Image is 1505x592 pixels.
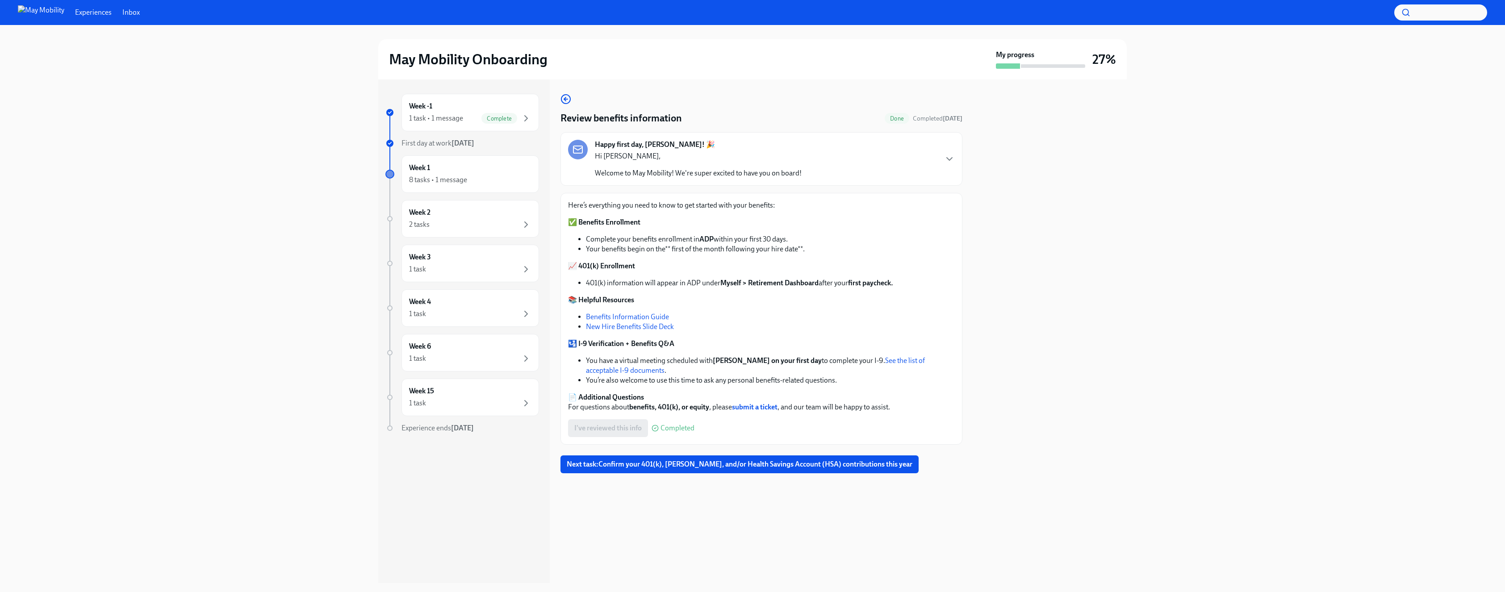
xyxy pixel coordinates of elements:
div: 8 tasks • 1 message [409,175,467,185]
h6: Week 1 [409,163,430,173]
h6: Week 3 [409,252,431,262]
h6: Week 6 [409,342,431,351]
a: Week 151 task [385,379,539,416]
a: submit a ticket [732,403,778,411]
strong: benefits, 401(k), or equity [629,403,709,411]
p: Here’s everything you need to know to get started with your benefits: [568,200,955,210]
strong: ADP [699,235,714,243]
span: Next task : Confirm your 401(k), [PERSON_NAME], and/or Health Savings Account (HSA) contributions... [567,460,912,469]
strong: 📄 Additional Questions [568,393,644,401]
a: Week 41 task [385,289,539,327]
strong: [DATE] [943,115,962,122]
li: You have a virtual meeting scheduled with to complete your I-9. . [586,356,955,375]
span: Experience ends [401,424,474,432]
h2: May Mobility Onboarding [389,50,548,68]
p: For questions about , please , and our team will be happy to assist. [568,392,955,412]
div: 1 task [409,398,426,408]
h3: 27% [1092,51,1116,67]
span: Completed [661,425,694,432]
h6: Week 2 [409,208,431,217]
li: Complete your benefits enrollment in within your first 30 days. [586,234,955,244]
a: Week -11 task • 1 messageComplete [385,94,539,131]
strong: ✅ Benefits Enrollment [568,218,640,226]
span: First day at work [401,139,474,147]
li: You’re also welcome to use this time to ask any personal benefits-related questions. [586,375,955,385]
p: Hi [PERSON_NAME], [595,151,802,161]
strong: My progress [996,50,1034,60]
span: Complete [481,115,517,122]
a: Inbox [122,8,140,17]
strong: first paycheck. [848,279,893,287]
img: May Mobility [18,5,64,20]
span: Done [885,115,909,122]
strong: [DATE] [451,424,474,432]
a: First day at work[DATE] [385,138,539,148]
a: Experiences [75,8,112,17]
h6: Week 15 [409,386,434,396]
li: 401(k) information will appear in ADP under after your [586,278,955,288]
div: 1 task [409,354,426,363]
h6: Week -1 [409,101,432,111]
div: 1 task [409,264,426,274]
a: Week 31 task [385,245,539,282]
strong: [DATE] [451,139,474,147]
span: October 7th, 2025 12:59 [913,114,962,123]
a: Week 18 tasks • 1 message [385,155,539,193]
li: Your benefits begin on the** first of the month following your hire date**. [586,244,955,254]
a: Benefits Information Guide [586,313,669,321]
strong: Myself > Retirement Dashboard [720,279,819,287]
strong: Happy first day, [PERSON_NAME]! 🎉 [595,140,715,150]
strong: 📚 Helpful Resources [568,296,634,304]
h6: Week 4 [409,297,431,307]
div: 1 task [409,309,426,319]
strong: 📈 401(k) Enrollment [568,262,635,270]
a: New Hire Benefits Slide Deck [586,322,674,331]
span: Completed [913,115,962,122]
button: Next task:Confirm your 401(k), [PERSON_NAME], and/or Health Savings Account (HSA) contributions t... [560,455,919,473]
h4: Review benefits information [560,112,682,125]
a: Week 61 task [385,334,539,371]
strong: 🛂 I-9 Verification + Benefits Q&A [568,339,674,348]
strong: [PERSON_NAME] on your first day [713,356,822,365]
p: Welcome to May Mobility! We're super excited to have you on board! [595,168,802,178]
div: 2 tasks [409,220,430,229]
div: 1 task • 1 message [409,113,463,123]
a: Week 22 tasks [385,200,539,238]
